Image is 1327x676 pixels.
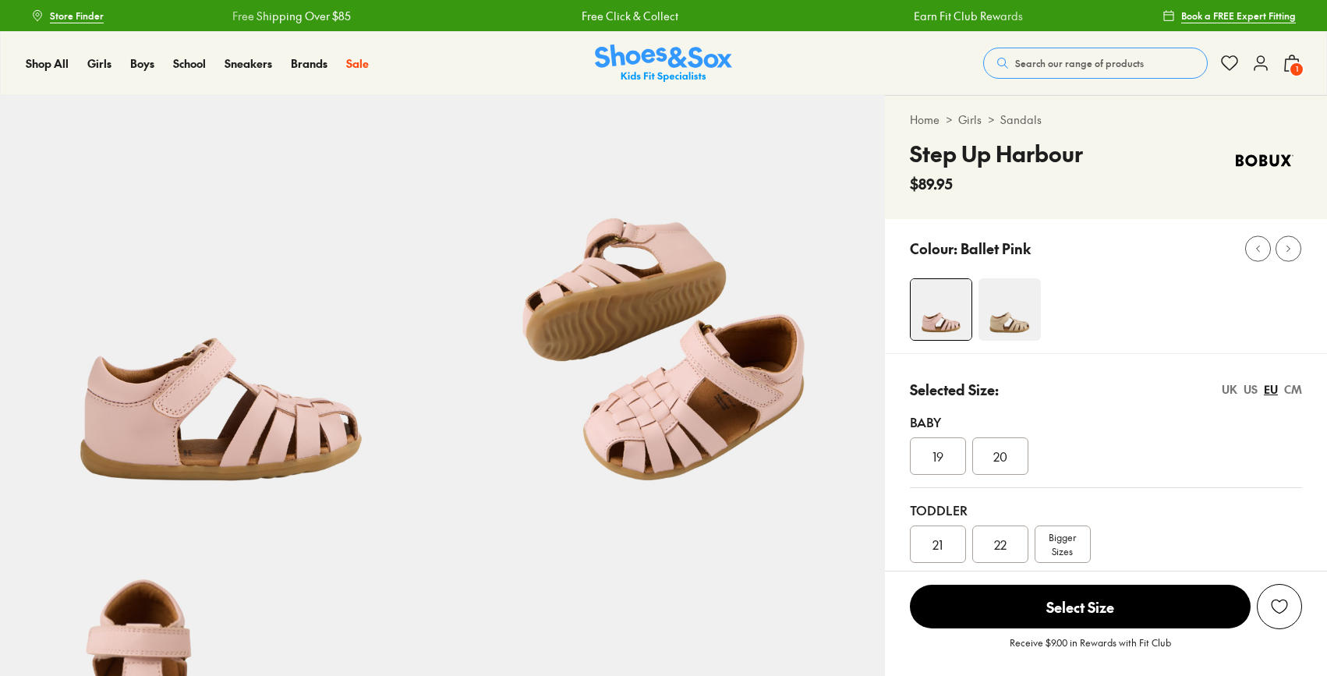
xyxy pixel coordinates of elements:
[228,8,346,24] a: Free Shipping Over $85
[958,111,982,128] a: Girls
[910,137,1083,170] h4: Step Up Harbour
[346,55,369,71] span: Sale
[983,48,1208,79] button: Search our range of products
[1049,530,1076,558] span: Bigger Sizes
[1015,56,1144,70] span: Search our range of products
[291,55,327,71] span: Brands
[978,278,1041,341] img: 4-551640_1
[595,44,732,83] img: SNS_Logo_Responsive.svg
[1244,381,1258,398] div: US
[50,9,104,23] span: Store Finder
[1000,111,1042,128] a: Sandals
[1162,2,1296,30] a: Book a FREE Expert Fitting
[961,238,1031,259] p: Ballet Pink
[1284,381,1302,398] div: CM
[993,447,1007,465] span: 20
[173,55,206,72] a: School
[87,55,111,72] a: Girls
[911,279,971,340] img: 4-551635_1
[994,535,1007,554] span: 22
[910,173,953,194] span: $89.95
[910,111,940,128] a: Home
[910,585,1251,628] span: Select Size
[1264,381,1278,398] div: EU
[910,501,1302,519] div: Toddler
[1010,635,1171,664] p: Receive $9.00 in Rewards with Fit Club
[910,584,1251,629] button: Select Size
[595,44,732,83] a: Shoes & Sox
[910,238,957,259] p: Colour:
[31,2,104,30] a: Store Finder
[1257,584,1302,629] button: Add to Wishlist
[910,412,1302,431] div: Baby
[909,8,1018,24] a: Earn Fit Club Rewards
[1227,137,1302,184] img: Vendor logo
[932,447,943,465] span: 19
[577,8,674,24] a: Free Click & Collect
[1181,9,1296,23] span: Book a FREE Expert Fitting
[130,55,154,72] a: Boys
[346,55,369,72] a: Sale
[130,55,154,71] span: Boys
[932,535,943,554] span: 21
[291,55,327,72] a: Brands
[1283,46,1301,80] button: 1
[225,55,272,72] a: Sneakers
[225,55,272,71] span: Sneakers
[26,55,69,71] span: Shop All
[1289,62,1304,77] span: 1
[87,55,111,71] span: Girls
[442,95,884,537] img: 5-551636_1
[910,111,1302,128] div: > >
[173,55,206,71] span: School
[26,55,69,72] a: Shop All
[1222,381,1237,398] div: UK
[910,379,999,400] p: Selected Size:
